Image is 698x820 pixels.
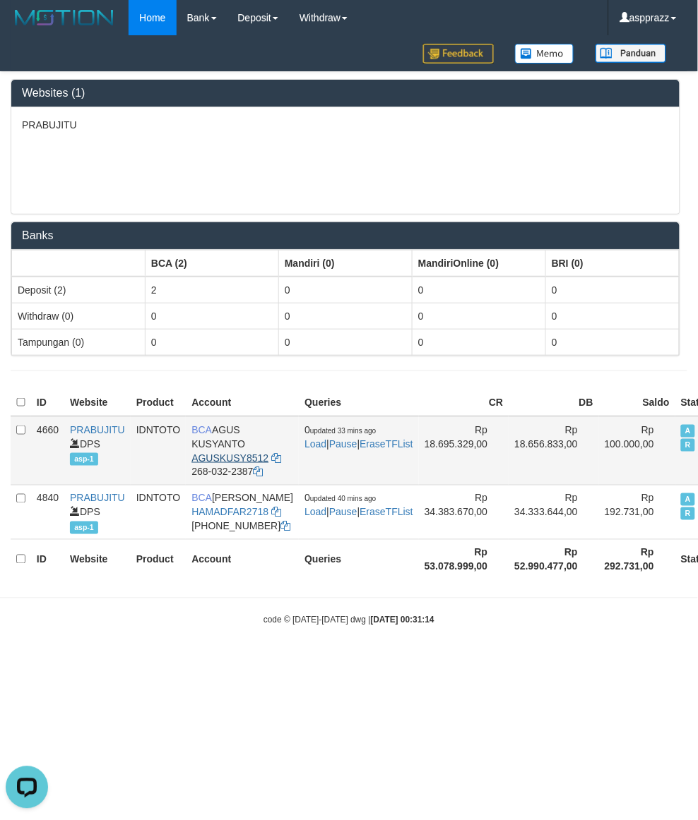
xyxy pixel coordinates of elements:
[509,416,599,486] td: Rp 18.656.833,00
[413,250,546,277] th: Group: activate to sort column ascending
[191,493,212,504] span: BCA
[279,277,413,303] td: 0
[371,615,434,625] strong: [DATE] 00:31:14
[12,277,146,303] td: Deposit (2)
[304,507,326,518] a: Load
[299,540,419,580] th: Queries
[596,44,666,63] img: panduan.png
[64,390,131,417] th: Website
[131,416,187,486] td: IDNTOTO
[64,540,131,580] th: Website
[413,329,546,355] td: 0
[31,390,64,417] th: ID
[6,6,48,48] button: Open LiveChat chat widget
[131,486,187,540] td: IDNTOTO
[509,390,599,417] th: DB
[419,390,509,417] th: CR
[546,250,680,277] th: Group: activate to sort column ascending
[546,329,680,355] td: 0
[329,507,357,518] a: Pause
[280,521,290,532] a: Copy 8692652125 to clipboard
[304,424,413,450] span: | |
[64,486,131,540] td: DPS
[271,452,281,464] a: Copy AGUSKUSY8512 to clipboard
[146,329,279,355] td: 0
[22,118,669,132] p: PRABUJITU
[304,493,413,518] span: | |
[546,277,680,303] td: 0
[299,390,419,417] th: Queries
[599,390,675,417] th: Saldo
[31,486,64,540] td: 4840
[681,439,695,451] span: Running
[279,250,413,277] th: Group: activate to sort column ascending
[146,303,279,329] td: 0
[271,507,281,518] a: Copy HAMADFAR2718 to clipboard
[11,7,118,28] img: MOTION_logo.png
[12,329,146,355] td: Tampungan (0)
[186,486,299,540] td: [PERSON_NAME] [PHONE_NUMBER]
[31,540,64,580] th: ID
[681,425,695,437] span: Active
[12,250,146,277] th: Group: activate to sort column ascending
[599,416,675,486] td: Rp 100.000,00
[146,277,279,303] td: 2
[31,416,64,486] td: 4660
[191,452,268,464] a: AGUSKUSY8512
[131,540,187,580] th: Product
[70,493,125,504] a: PRABUJITU
[599,486,675,540] td: Rp 192.731,00
[22,87,669,100] h3: Websites (1)
[515,44,574,64] img: Button%20Memo.svg
[304,424,376,435] span: 0
[70,521,98,533] span: asp-1
[264,615,434,625] small: code © [DATE]-[DATE] dwg |
[186,416,299,486] td: AGUS KUSYANTO 268-032-2387
[279,329,413,355] td: 0
[12,303,146,329] td: Withdraw (0)
[360,438,413,450] a: EraseTFList
[419,486,509,540] td: Rp 34.383.670,00
[509,540,599,580] th: Rp 52.990.477,00
[279,303,413,329] td: 0
[681,493,695,505] span: Active
[681,507,695,519] span: Running
[546,303,680,329] td: 0
[329,438,357,450] a: Pause
[310,427,376,435] span: updated 33 mins ago
[423,44,494,64] img: Feedback.jpg
[146,250,279,277] th: Group: activate to sort column ascending
[191,424,212,435] span: BCA
[419,540,509,580] th: Rp 53.078.999,00
[310,495,376,503] span: updated 40 mins ago
[64,416,131,486] td: DPS
[419,416,509,486] td: Rp 18.695.329,00
[360,507,413,518] a: EraseTFList
[413,277,546,303] td: 0
[509,486,599,540] td: Rp 34.333.644,00
[413,303,546,329] td: 0
[304,438,326,450] a: Load
[186,390,299,417] th: Account
[70,424,125,435] a: PRABUJITU
[191,507,268,518] a: HAMADFAR2718
[131,390,187,417] th: Product
[186,540,299,580] th: Account
[22,229,669,242] h3: Banks
[254,466,264,478] a: Copy 2680322387 to clipboard
[599,540,675,580] th: Rp 292.731,00
[70,453,98,465] span: asp-1
[304,493,376,504] span: 0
